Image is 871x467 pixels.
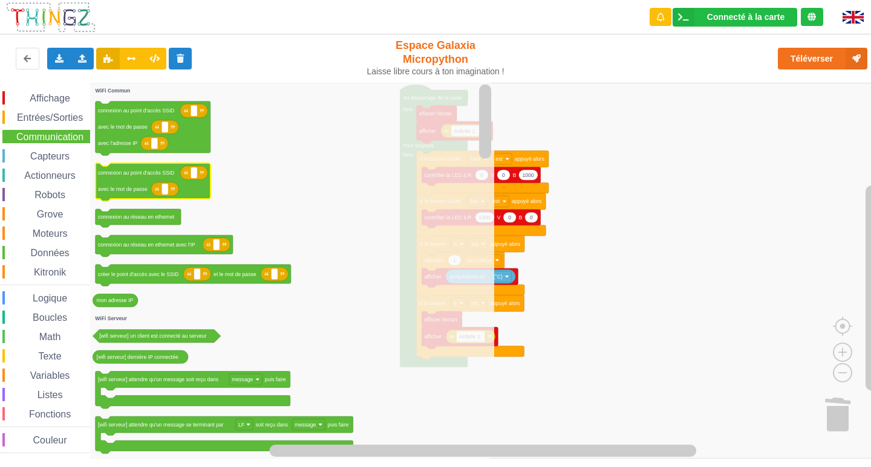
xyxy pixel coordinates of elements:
text: LF [238,422,244,428]
span: Entrées/Sorties [15,112,85,123]
text: appuyé alors [515,156,544,162]
text: connexion au point d'accès SSID [98,170,174,176]
text: puis faire [328,422,349,428]
text: (°C) [493,274,503,280]
span: Robots [33,190,67,200]
text: [wifi serveur] attendre qu'un message soit reçu dans [98,376,218,382]
text: puis faire [265,376,286,382]
span: Moteurs [31,228,70,239]
text: connexion au réseau en ethernet avec l'IP [98,242,195,248]
text: B [519,214,523,221]
text: connexion au point d'accès SSID [98,108,174,114]
text: mon adresse IP [97,297,134,303]
span: Capteurs [28,151,71,161]
span: Couleur [31,435,69,445]
text: WiFi Serveur [95,315,127,321]
text: [wifi serveur] dernière IP connectée [97,354,178,360]
text: avec l'adresse IP [98,140,138,146]
span: Texte [36,351,63,361]
span: Logique [31,293,69,303]
text: WiFi Commun [95,88,130,94]
text: avec le mot de passe [98,124,148,130]
text: V [497,214,501,221]
img: gb.png [843,11,864,24]
text: est [495,156,503,162]
div: Espace Galaxia Micropython [362,39,510,77]
div: Ta base fonctionne bien ! [673,8,797,27]
text: appuyé alors [491,241,520,247]
text: et le mot de passe [214,271,256,277]
span: Fonctions [27,409,73,419]
text: appuyé alors [512,198,541,204]
text: créer le point d'accès avec le SSID [98,271,178,277]
text: connexion au réseau en ethernet [98,214,175,220]
text: [wifi serveur] attendre qu'un message se terminant par [98,422,224,428]
text: 0 [508,214,511,221]
span: Boucles [31,312,69,323]
img: thingz_logo.png [5,1,96,33]
text: 1000 [522,172,533,178]
text: [wifi serveur] un client est connecté au serveur [99,333,207,339]
text: message [232,376,253,382]
text: appuyé alors [490,300,520,306]
text: 0 [530,214,533,221]
span: Variables [28,370,72,381]
span: Grove [35,209,65,219]
button: Téléverser [778,48,867,69]
text: est [493,198,500,204]
text: B [513,172,517,178]
div: Connecté à la carte [707,13,785,21]
text: avec le mot de passe [98,186,148,192]
text: soit reçu dans [255,422,288,428]
div: Laisse libre cours à ton imagination ! [362,66,510,77]
span: Actionneurs [22,170,77,181]
span: Communication [15,132,85,142]
text: message [295,422,316,428]
text: 0 [502,172,505,178]
span: Affichage [28,93,71,103]
span: Listes [36,390,65,400]
span: Math [38,332,63,342]
span: Kitronik [32,267,68,277]
span: Données [29,248,71,258]
div: Tu es connecté au serveur de création de Thingz [801,8,823,26]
